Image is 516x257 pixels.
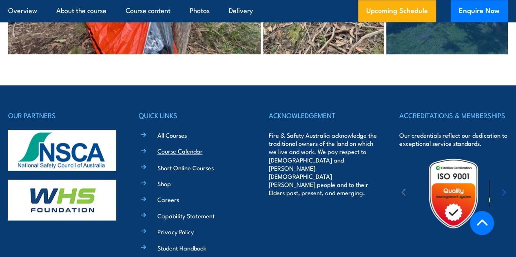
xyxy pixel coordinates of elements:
a: Privacy Policy [157,227,194,235]
img: Untitled design (19) [418,158,489,229]
h4: OUR PARTNERS [8,110,117,121]
p: Our credentials reflect our dedication to exceptional service standards. [399,131,508,147]
a: All Courses [157,131,187,139]
a: Short Online Courses [157,163,214,171]
p: Fire & Safety Australia acknowledge the traditional owners of the land on which we live and work.... [269,131,378,196]
img: nsca-logo-footer [8,130,116,171]
a: Capability Statement [157,211,215,220]
a: Course Calendar [157,147,203,155]
h4: ACKNOWLEDGEMENT [269,110,378,121]
a: Student Handbook [157,243,206,252]
a: Shop [157,179,171,187]
img: whs-logo-footer [8,180,116,220]
a: Careers [157,195,179,203]
h4: QUICK LINKS [139,110,248,121]
h4: ACCREDITATIONS & MEMBERSHIPS [399,110,508,121]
